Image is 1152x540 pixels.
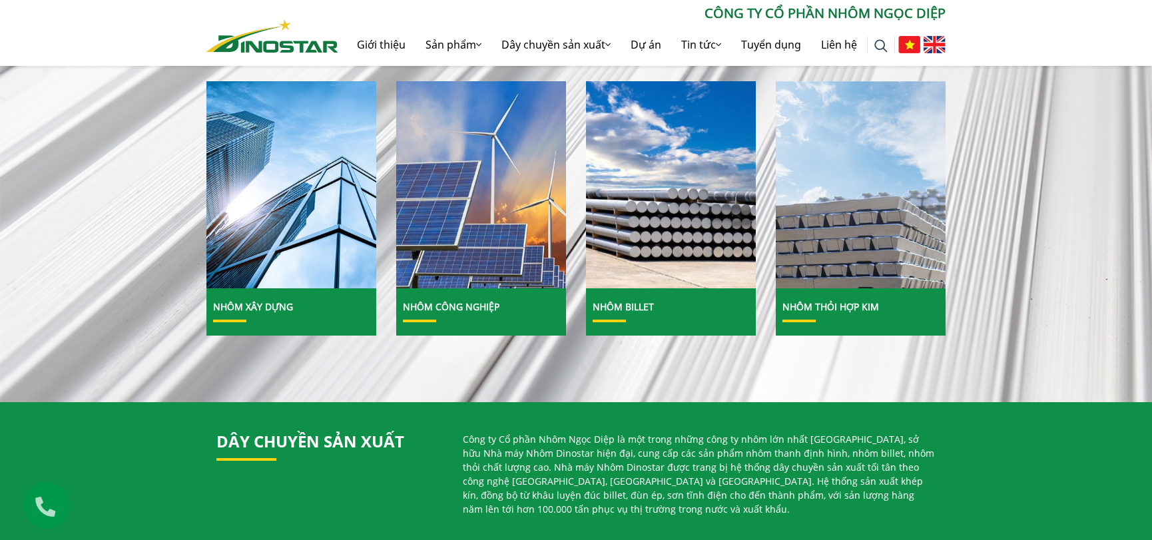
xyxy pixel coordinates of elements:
a: Nhôm Billet [593,300,654,313]
a: Tin tức [671,23,731,66]
a: Nhôm Xây dựng [206,81,376,289]
a: Dây chuyền sản xuất [491,23,621,66]
a: Nhôm Công nghiệp [396,81,566,289]
a: Nhôm Dinostar [206,17,338,52]
a: Tuyển dụng [731,23,811,66]
a: Nhôm Công nghiệp [403,300,499,313]
a: Nhôm Xây dựng [213,300,293,313]
img: English [924,36,946,53]
img: Nhôm Công nghiệp [396,81,566,288]
img: search [874,39,888,53]
a: Dự án [621,23,671,66]
img: Nhôm Xây dựng [206,81,376,288]
a: Nhôm Thỏi hợp kim [782,300,879,313]
img: Tiếng Việt [898,36,920,53]
p: CÔNG TY CỔ PHẦN NHÔM NGỌC DIỆP [338,3,946,23]
a: Giới thiệu [347,23,416,66]
img: Nhôm Thỏi hợp kim [776,81,946,288]
a: Liên hệ [811,23,867,66]
img: Nhôm Dinostar [206,19,338,53]
img: Nhôm Billet [586,81,756,288]
p: Công ty Cổ phần Nhôm Ngọc Diệp là một trong những công ty nhôm lớn nhất [GEOGRAPHIC_DATA], sở hữu... [463,432,936,516]
a: Nhôm Billet [586,81,756,289]
a: Sản phẩm [416,23,491,66]
a: Nhôm Thỏi hợp kim [776,81,946,289]
a: Dây chuyền sản xuất [216,430,404,452]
